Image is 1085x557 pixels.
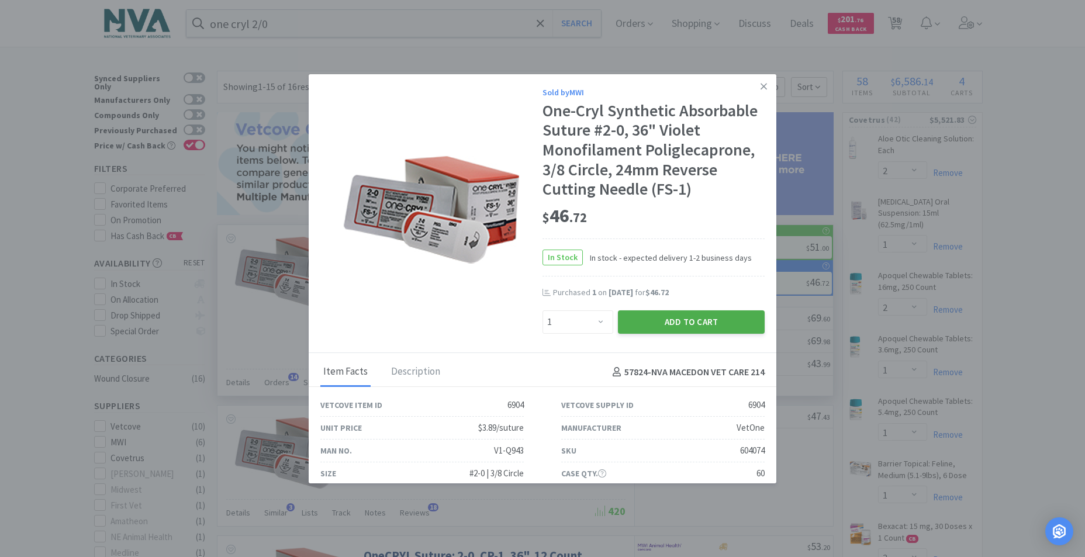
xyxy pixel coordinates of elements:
span: $ [542,209,550,226]
div: SKU [561,444,576,457]
div: Purchased on for [553,287,765,299]
button: Add to Cart [618,310,765,334]
div: One-Cryl Synthetic Absorbable Suture #2-0, 36" Violet Monofilament Poliglecaprone, 3/8 Circle, 24... [542,101,765,199]
span: 46 [542,204,587,227]
h4: 57824 - NVA MACEDON VET CARE 214 [608,365,765,380]
div: V1-Q943 [494,444,524,458]
div: VetOne [737,421,765,435]
div: Description [388,358,443,387]
img: 7d5dd7a5a1d34abab677b6a287a185ac_6904.png [344,156,519,264]
span: [DATE] [609,287,633,297]
span: . 72 [569,209,587,226]
div: Sold by MWI [542,86,765,99]
div: 604074 [740,444,765,458]
div: 6904 [507,398,524,412]
div: $3.89/suture [478,421,524,435]
div: Size [320,467,336,480]
span: In stock - expected delivery 1-2 business days [583,251,752,264]
div: Case Qty. [561,467,606,480]
div: 60 [756,466,765,480]
div: Unit Price [320,421,362,434]
div: Item Facts [320,358,371,387]
span: 1 [592,287,596,297]
div: Open Intercom Messenger [1045,517,1073,545]
div: 6904 [748,398,765,412]
div: #2-0 | 3/8 Circle [469,466,524,480]
div: Man No. [320,444,352,457]
div: Vetcove Item ID [320,399,382,411]
div: Manufacturer [561,421,621,434]
span: $46.72 [645,287,669,297]
div: Vetcove Supply ID [561,399,634,411]
span: In Stock [543,250,582,265]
